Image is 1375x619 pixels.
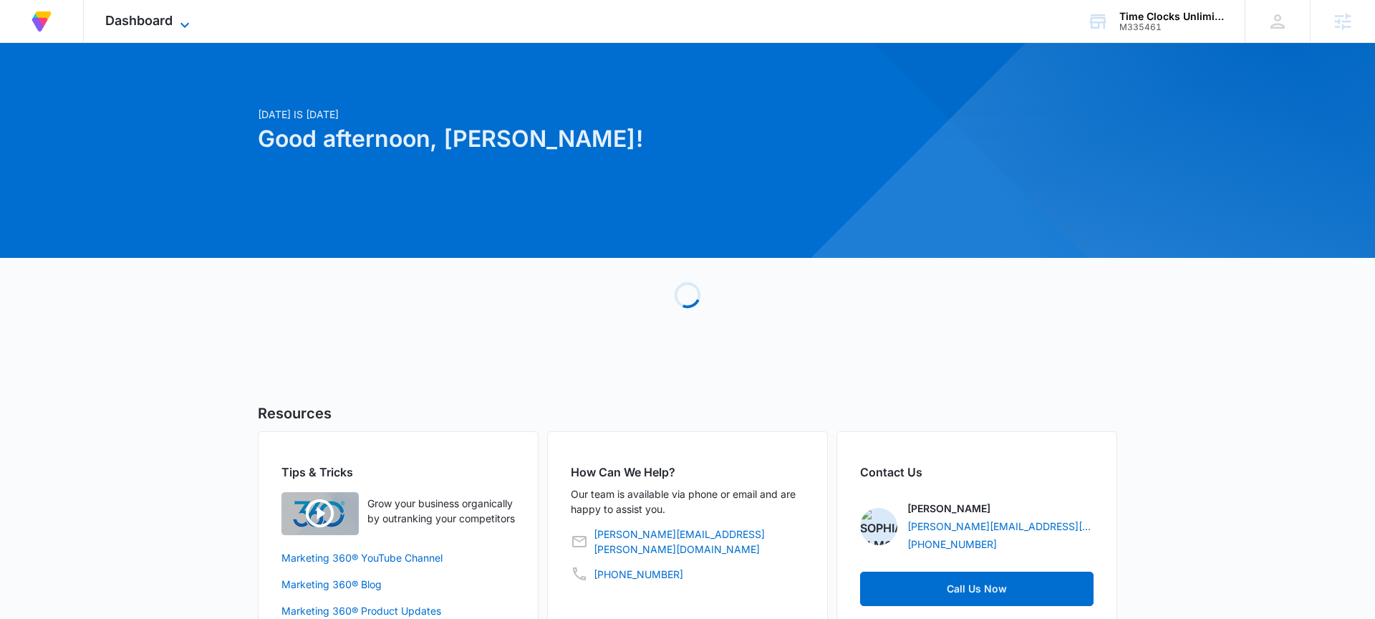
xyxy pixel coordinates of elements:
[594,567,683,582] a: [PHONE_NUMBER]
[571,464,804,481] h2: How Can We Help?
[258,403,1117,424] h5: Resources
[281,603,515,618] a: Marketing 360® Product Updates
[860,464,1094,481] h2: Contact Us
[258,122,825,156] h1: Good afternoon, [PERSON_NAME]!
[40,23,70,34] div: v 4.0.25
[258,107,825,122] p: [DATE] is [DATE]
[281,492,359,535] img: Quick Overview Video
[907,519,1094,534] a: [PERSON_NAME][EMAIL_ADDRESS][PERSON_NAME][DOMAIN_NAME]
[907,501,990,516] p: [PERSON_NAME]
[281,464,515,481] h2: Tips & Tricks
[39,83,50,95] img: tab_domain_overview_orange.svg
[860,508,897,545] img: Sophia Elmore
[37,37,158,49] div: Domain: [DOMAIN_NAME]
[29,9,54,34] img: Volusion
[158,85,241,94] div: Keywords by Traffic
[594,527,804,557] a: [PERSON_NAME][EMAIL_ADDRESS][PERSON_NAME][DOMAIN_NAME]
[1119,22,1224,32] div: account id
[367,496,515,526] p: Grow your business organically by outranking your competitors
[105,13,173,28] span: Dashboard
[143,83,154,95] img: tab_keywords_by_traffic_grey.svg
[1119,11,1224,22] div: account name
[860,572,1094,606] a: Call Us Now
[23,37,34,49] img: website_grey.svg
[281,550,515,565] a: Marketing 360® YouTube Channel
[281,577,515,592] a: Marketing 360® Blog
[907,537,997,552] a: [PHONE_NUMBER]
[54,85,128,94] div: Domain Overview
[571,486,804,517] p: Our team is available via phone or email and are happy to assist you.
[23,23,34,34] img: logo_orange.svg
